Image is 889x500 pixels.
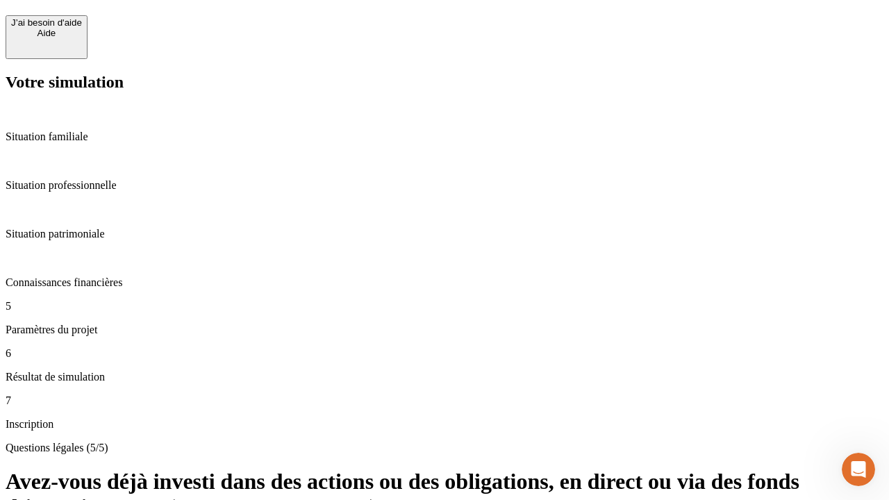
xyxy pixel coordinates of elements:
[6,179,883,192] p: Situation professionnelle
[6,15,88,59] button: J’ai besoin d'aideAide
[6,228,883,240] p: Situation patrimoniale
[6,131,883,143] p: Situation familiale
[6,73,883,92] h2: Votre simulation
[6,418,883,431] p: Inscription
[11,28,82,38] div: Aide
[6,371,883,383] p: Résultat de simulation
[6,300,883,312] p: 5
[6,347,883,360] p: 6
[6,276,883,289] p: Connaissances financières
[6,324,883,336] p: Paramètres du projet
[6,394,883,407] p: 7
[842,453,875,486] iframe: Intercom live chat
[6,442,883,454] p: Questions légales (5/5)
[11,17,82,28] div: J’ai besoin d'aide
